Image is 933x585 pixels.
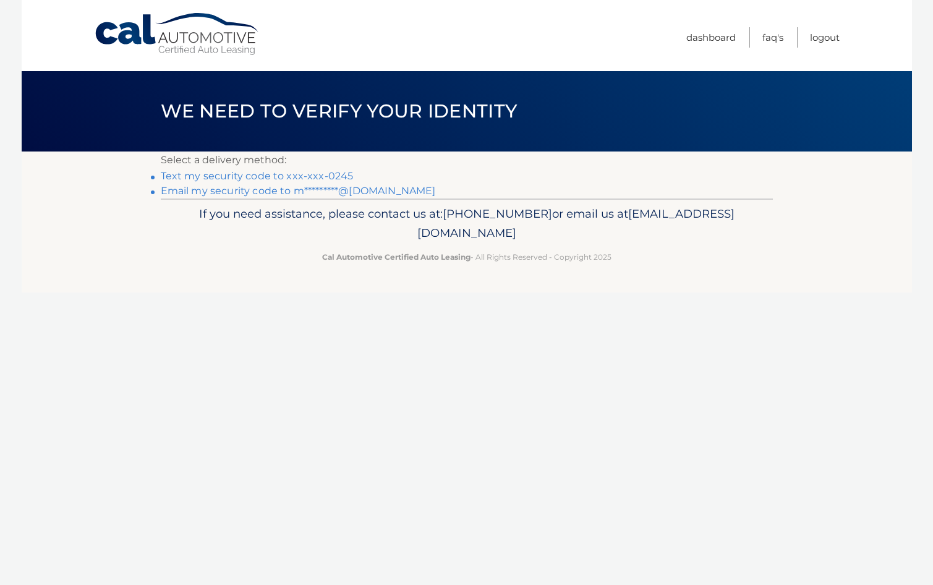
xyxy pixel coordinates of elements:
p: Select a delivery method: [161,152,773,169]
strong: Cal Automotive Certified Auto Leasing [322,252,471,262]
a: Logout [810,27,840,48]
a: Email my security code to m*********@[DOMAIN_NAME] [161,185,436,197]
span: [PHONE_NUMBER] [443,207,552,221]
a: FAQ's [762,27,783,48]
a: Text my security code to xxx-xxx-0245 [161,170,354,182]
p: If you need assistance, please contact us at: or email us at [169,204,765,244]
a: Cal Automotive [94,12,261,56]
span: We need to verify your identity [161,100,518,122]
p: - All Rights Reserved - Copyright 2025 [169,250,765,263]
a: Dashboard [686,27,736,48]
